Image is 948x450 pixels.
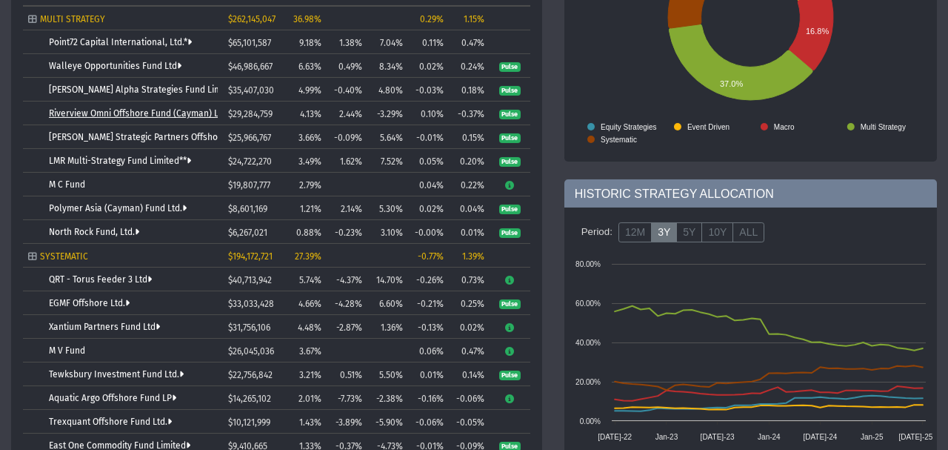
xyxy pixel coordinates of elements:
td: 6.60% [367,291,408,315]
span: $24,722,270 [228,156,272,167]
span: 1.21% [300,204,321,214]
span: $14,265,102 [228,394,271,404]
span: 3.49% [298,156,321,167]
label: ALL [732,222,764,243]
span: 0.88% [296,228,321,238]
a: Tewksbury Investment Fund Ltd. [49,369,184,380]
text: 60.00% [575,299,601,307]
td: -0.00% [408,220,449,244]
text: Multi Strategy [860,123,905,131]
a: Pulse [499,61,521,71]
td: 7.52% [367,149,408,173]
span: $262,145,047 [228,14,276,24]
a: Pulse [499,227,521,237]
td: -3.29% [367,102,408,125]
span: $194,172,721 [228,251,273,262]
td: 1.36% [367,315,408,339]
a: Pulse [499,108,521,119]
a: Pulse [499,298,521,308]
label: 10Y [701,222,733,243]
a: [PERSON_NAME] Alpha Strategies Fund Limited [49,85,241,95]
text: 16.8% [806,27,829,36]
text: Event Driven [687,123,730,131]
a: Pulse [499,132,521,142]
span: $8,601,169 [228,204,267,214]
td: 0.15% [449,125,490,149]
span: Pulse [499,300,521,310]
td: -3.89% [327,410,367,434]
td: 0.04% [408,173,449,196]
div: HISTORIC STRATEGY ALLOCATION [564,179,937,208]
span: 36.98% [293,14,321,24]
text: Equity Strategies [601,123,657,131]
span: 4.13% [300,109,321,119]
td: 0.04% [449,196,490,220]
td: -5.90% [367,410,408,434]
span: $33,033,428 [228,299,274,309]
span: Pulse [499,371,521,381]
a: Pulse [499,156,521,166]
div: 1.39% [454,251,484,262]
text: 20.00% [575,377,601,386]
td: 3.10% [367,220,408,244]
text: 40.00% [575,338,601,346]
span: 3.21% [299,370,321,380]
td: 0.14% [449,363,490,386]
span: 4.99% [298,85,321,96]
td: 0.24% [449,54,490,78]
span: SYSTEMATIC [40,251,88,262]
td: -0.21% [408,291,449,315]
text: Macro [774,123,795,131]
td: 0.10% [408,102,449,125]
text: [DATE]-24 [803,432,837,440]
span: $10,121,999 [228,417,270,428]
td: 0.11% [408,30,449,54]
text: [DATE]-25 [898,432,932,440]
text: Systematic [601,136,637,144]
td: 7.04% [367,30,408,54]
td: 2.44% [327,102,367,125]
a: Point72 Capital International, Ltd.* [49,37,192,47]
td: -0.13% [408,315,449,339]
td: -0.09% [327,125,367,149]
span: Pulse [499,62,521,73]
text: [DATE]-23 [700,432,734,440]
td: -0.26% [408,268,449,291]
td: 1.38% [327,30,367,54]
a: Trexquant Offshore Fund Ltd. [49,417,172,427]
span: 4.48% [298,322,321,333]
span: 2.01% [298,394,321,404]
span: Pulse [499,110,521,120]
span: Pulse [499,205,521,215]
td: -4.28% [327,291,367,315]
td: 0.06% [408,339,449,363]
div: 0.29% [413,14,444,24]
a: Riverview Omni Offshore Fund (Cayman) Ltd. [49,108,233,119]
a: Pulse [499,369,521,380]
span: 3.66% [298,133,321,143]
td: 0.05% [408,149,449,173]
text: 0.00% [579,417,600,425]
td: 0.49% [327,54,367,78]
td: -0.03% [408,78,449,102]
td: -0.05% [449,410,490,434]
span: 5.74% [299,275,321,285]
span: $31,756,106 [228,322,270,333]
td: 2.14% [327,196,367,220]
td: -0.01% [408,125,449,149]
span: $26,045,036 [228,346,274,357]
span: $19,807,777 [228,180,270,191]
td: 0.51% [327,363,367,386]
td: 8.34% [367,54,408,78]
td: 1.62% [327,149,367,173]
td: 0.47% [449,339,490,363]
a: QRT - Torus Feeder 3 Ltd [49,274,152,285]
a: LMR Multi-Strategy Fund Limited** [49,156,191,166]
div: 1.15% [454,14,484,24]
label: 3Y [651,222,677,243]
span: 3.67% [299,346,321,357]
span: MULTI STRATEGY [40,14,105,24]
td: -0.06% [408,410,449,434]
span: 9.18% [299,38,321,48]
td: 0.18% [449,78,490,102]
